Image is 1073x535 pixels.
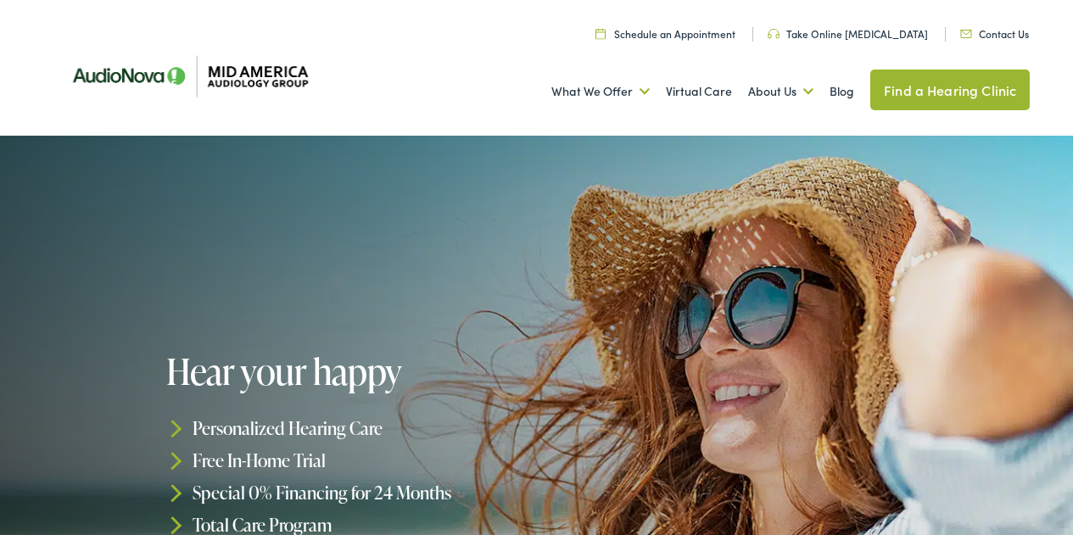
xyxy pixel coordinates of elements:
[166,444,542,476] li: Free In-Home Trial
[166,476,542,509] li: Special 0% Financing for 24 Months
[768,26,928,41] a: Take Online [MEDICAL_DATA]
[595,26,735,41] a: Schedule an Appointment
[870,70,1030,110] a: Find a Hearing Clinic
[551,60,650,123] a: What We Offer
[595,28,606,39] img: utility icon
[166,412,542,444] li: Personalized Hearing Care
[666,60,732,123] a: Virtual Care
[748,60,813,123] a: About Us
[960,30,972,38] img: utility icon
[166,352,542,391] h1: Hear your happy
[768,29,780,39] img: utility icon
[830,60,854,123] a: Blog
[960,26,1029,41] a: Contact Us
